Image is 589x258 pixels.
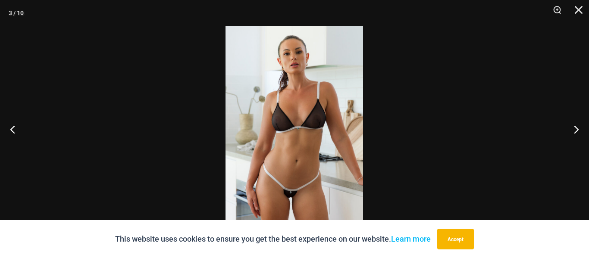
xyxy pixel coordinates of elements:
a: Learn more [391,234,431,243]
button: Next [557,108,589,151]
img: Electric Illusion Noir 1521 Bra 611 Micro 02 [226,26,363,232]
div: 3 / 10 [9,6,24,19]
button: Accept [437,229,474,249]
p: This website uses cookies to ensure you get the best experience on our website. [115,233,431,246]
